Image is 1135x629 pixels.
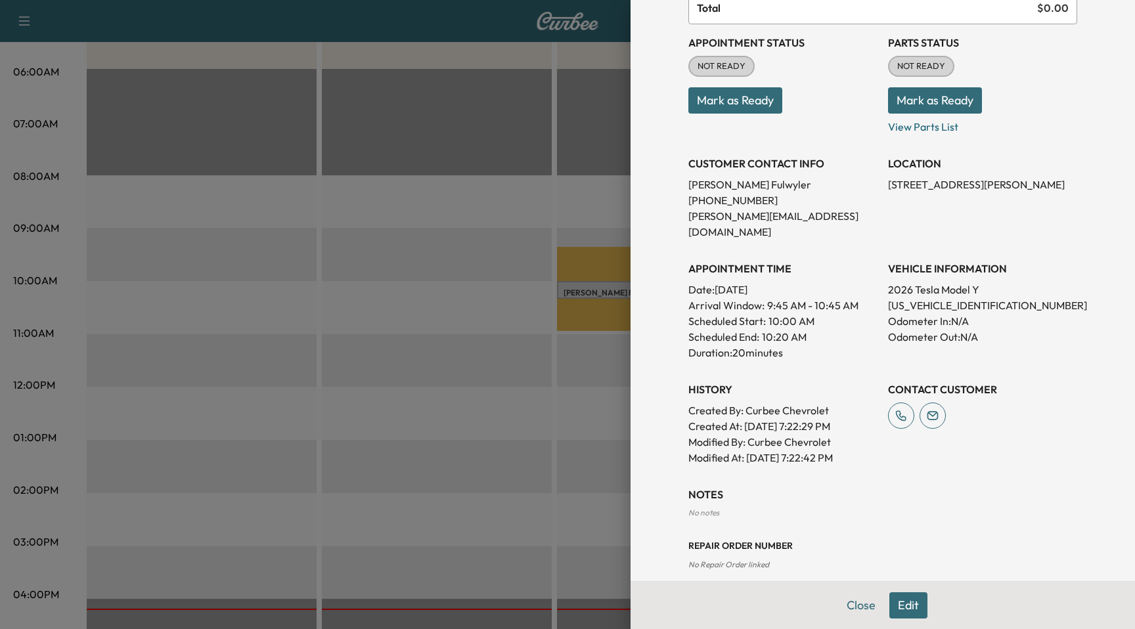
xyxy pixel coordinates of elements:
[888,282,1077,297] p: 2026 Tesla Model Y
[838,592,884,618] button: Close
[888,313,1077,329] p: Odometer In: N/A
[888,297,1077,313] p: [US_VEHICLE_IDENTIFICATION_NUMBER]
[888,381,1077,397] h3: CONTACT CUSTOMER
[688,539,1077,552] h3: Repair Order number
[888,329,1077,345] p: Odometer Out: N/A
[762,329,807,345] p: 10:20 AM
[688,487,1077,502] h3: NOTES
[889,592,927,618] button: Edit
[888,35,1077,51] h3: Parts Status
[688,177,878,192] p: [PERSON_NAME] Fulwyler
[888,114,1077,135] p: View Parts List
[767,297,858,313] span: 9:45 AM - 10:45 AM
[688,345,878,360] p: Duration: 20 minutes
[688,434,878,450] p: Modified By : Curbee Chevrolet
[688,508,1077,518] div: No notes
[688,418,878,434] p: Created At : [DATE] 7:22:29 PM
[688,559,769,569] span: No Repair Order linked
[690,60,753,73] span: NOT READY
[688,329,759,345] p: Scheduled End:
[688,450,878,466] p: Modified At : [DATE] 7:22:42 PM
[888,261,1077,276] h3: VEHICLE INFORMATION
[688,87,782,114] button: Mark as Ready
[688,381,878,397] h3: History
[688,208,878,240] p: [PERSON_NAME][EMAIL_ADDRESS][DOMAIN_NAME]
[688,261,878,276] h3: APPOINTMENT TIME
[688,282,878,297] p: Date: [DATE]
[889,60,953,73] span: NOT READY
[888,156,1077,171] h3: LOCATION
[888,177,1077,192] p: [STREET_ADDRESS][PERSON_NAME]
[688,35,878,51] h3: Appointment Status
[768,313,814,329] p: 10:00 AM
[688,313,766,329] p: Scheduled Start:
[688,192,878,208] p: [PHONE_NUMBER]
[888,87,982,114] button: Mark as Ready
[688,156,878,171] h3: CUSTOMER CONTACT INFO
[688,297,878,313] p: Arrival Window:
[688,402,878,418] p: Created By : Curbee Chevrolet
